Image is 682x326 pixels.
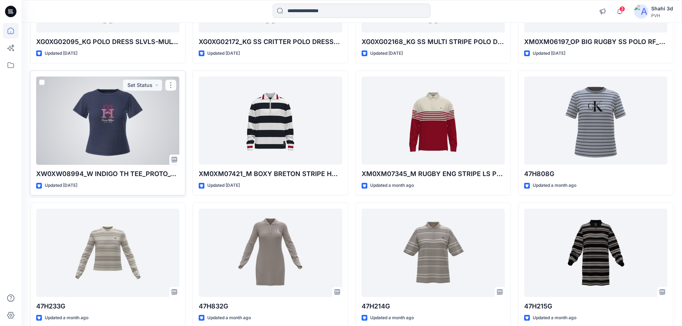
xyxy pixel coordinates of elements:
p: XG0XG02172_KG SS CRITTER POLO DRESS- FLORAL_PROTO_V01 [199,37,342,47]
p: Updated [DATE] [533,50,565,57]
p: Updated [DATE] [370,50,403,57]
p: Updated a month ago [370,182,414,189]
a: 47H233G [36,209,179,297]
p: XW0XW08994_W INDIGO TH TEE_PROTO_V01 [36,169,179,179]
p: 47H233G [36,301,179,311]
p: Updated [DATE] [207,182,240,189]
a: 47H214G [362,209,505,297]
p: 47H214G [362,301,505,311]
p: 47H832G [199,301,342,311]
a: 47H808G [524,77,667,165]
p: XM0XM07345_M RUGBY ENG STRIPE LS POLO_PROTO_V02 [362,169,505,179]
p: 47H215G [524,301,667,311]
a: XM0XM07421_M BOXY BRETON STRIPE HALF ZIP_PROTO_V01 [199,77,342,165]
p: Updated a month ago [533,314,576,322]
a: XW0XW08994_W INDIGO TH TEE_PROTO_V01 [36,77,179,165]
div: Shahi 3d [651,4,673,13]
a: 47H832G [199,209,342,297]
p: Updated a month ago [207,314,251,322]
img: avatar [634,4,648,19]
p: Updated a month ago [533,182,576,189]
a: 47H215G [524,209,667,297]
p: 47H808G [524,169,667,179]
p: Updated [DATE] [45,50,77,57]
p: Updated [DATE] [45,182,77,189]
p: XG0XG02095_KG POLO DRESS SLVLS-MULTI_PROTO_V01 [36,37,179,47]
p: XM0XM07421_M BOXY BRETON STRIPE HALF ZIP_PROTO_V01 [199,169,342,179]
span: 3 [619,6,625,12]
p: XM0XM06197_OP BIG RUGBY SS POLO RF_PROTO_V01 [524,37,667,47]
a: XM0XM07345_M RUGBY ENG STRIPE LS POLO_PROTO_V02 [362,77,505,165]
p: Updated a month ago [370,314,414,322]
p: Updated [DATE] [207,50,240,57]
p: Updated a month ago [45,314,88,322]
p: XG0XG02168_KG SS MULTI STRIPE POLO DRESS_PROTO_V01 [362,37,505,47]
div: PVH [651,13,673,18]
